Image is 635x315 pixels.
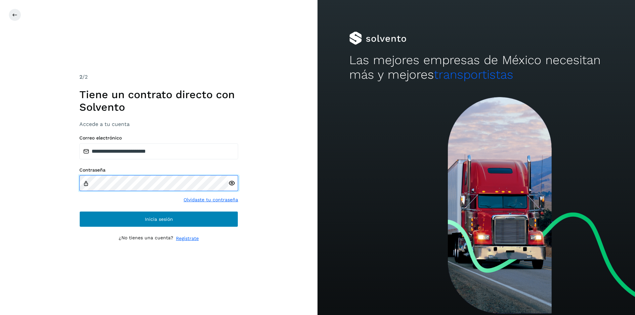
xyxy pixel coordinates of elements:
[434,67,513,82] span: transportistas
[79,211,238,227] button: Inicia sesión
[79,167,238,173] label: Contraseña
[349,53,603,82] h2: Las mejores empresas de México necesitan más y mejores
[176,235,199,242] a: Regístrate
[119,235,173,242] p: ¿No tienes una cuenta?
[79,121,238,127] h3: Accede a tu cuenta
[79,135,238,141] label: Correo electrónico
[184,196,238,203] a: Olvidaste tu contraseña
[79,73,238,81] div: /2
[145,217,173,221] span: Inicia sesión
[79,88,238,114] h1: Tiene un contrato directo con Solvento
[79,74,82,80] span: 2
